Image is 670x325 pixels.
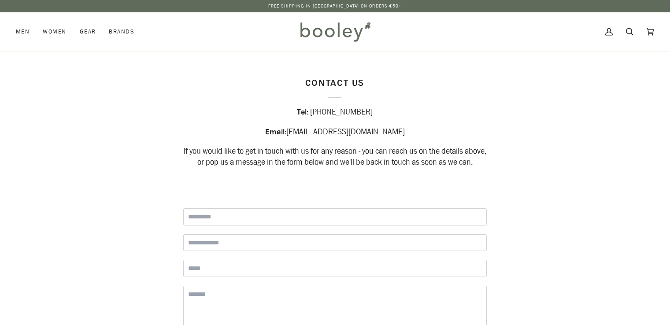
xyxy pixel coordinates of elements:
[286,126,405,137] span: [EMAIL_ADDRESS][DOMAIN_NAME]
[183,107,487,118] div: [PHONE_NUMBER]
[296,19,374,44] img: Booley
[184,146,486,168] span: If you would like to get in touch with us for any reason - you can reach us on the details above,...
[80,27,96,36] span: Gear
[297,107,309,117] strong: Tel:
[109,27,134,36] span: Brands
[43,27,66,36] span: Women
[16,12,36,51] a: Men
[268,3,402,10] p: Free Shipping in [GEOGRAPHIC_DATA] on Orders €50+
[265,126,286,137] strong: Email:
[73,12,103,51] a: Gear
[36,12,73,51] a: Women
[16,27,30,36] span: Men
[102,12,141,51] a: Brands
[183,77,487,98] p: Contact Us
